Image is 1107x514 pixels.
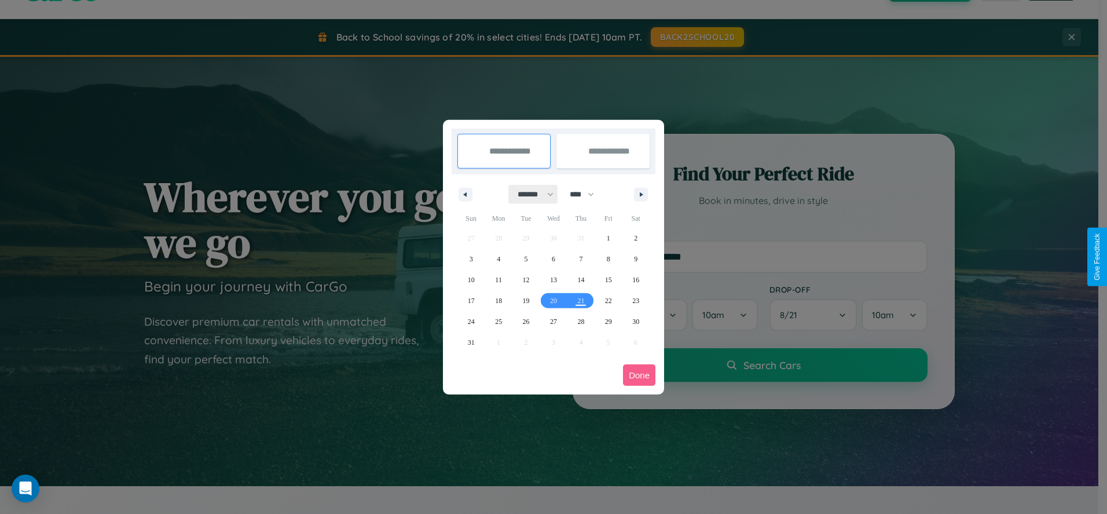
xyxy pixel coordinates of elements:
span: 10 [468,269,475,290]
div: Open Intercom Messenger [12,475,39,502]
button: 3 [457,249,485,269]
button: 19 [512,290,540,311]
span: 18 [495,290,502,311]
button: 4 [485,249,512,269]
button: 9 [622,249,650,269]
span: 24 [468,311,475,332]
span: 3 [470,249,473,269]
span: 9 [634,249,637,269]
button: 30 [622,311,650,332]
button: Done [623,364,655,386]
button: 15 [595,269,622,290]
button: 18 [485,290,512,311]
span: 12 [523,269,530,290]
button: 29 [595,311,622,332]
span: Sat [622,209,650,228]
span: Mon [485,209,512,228]
button: 21 [567,290,595,311]
button: 26 [512,311,540,332]
span: 20 [550,290,557,311]
span: 15 [605,269,612,290]
button: 7 [567,249,595,269]
button: 28 [567,311,595,332]
span: Thu [567,209,595,228]
button: 27 [540,311,567,332]
button: 23 [622,290,650,311]
span: 7 [579,249,582,269]
span: 28 [577,311,584,332]
span: Tue [512,209,540,228]
span: 13 [550,269,557,290]
button: 2 [622,228,650,249]
button: 22 [595,290,622,311]
button: 11 [485,269,512,290]
span: 8 [607,249,610,269]
button: 12 [512,269,540,290]
span: Sun [457,209,485,228]
button: 24 [457,311,485,332]
button: 10 [457,269,485,290]
span: 21 [577,290,584,311]
span: 1 [607,228,610,249]
span: 26 [523,311,530,332]
span: 4 [497,249,500,269]
button: 25 [485,311,512,332]
span: 19 [523,290,530,311]
button: 14 [567,269,595,290]
span: 31 [468,332,475,353]
button: 13 [540,269,567,290]
div: Give Feedback [1093,234,1101,280]
button: 1 [595,228,622,249]
span: 16 [632,269,639,290]
button: 16 [622,269,650,290]
span: 11 [495,269,502,290]
span: 30 [632,311,639,332]
span: 6 [552,249,555,269]
button: 8 [595,249,622,269]
span: 23 [632,290,639,311]
button: 31 [457,332,485,353]
span: 17 [468,290,475,311]
button: 17 [457,290,485,311]
span: 27 [550,311,557,332]
span: 2 [634,228,637,249]
button: 6 [540,249,567,269]
span: 29 [605,311,612,332]
span: 22 [605,290,612,311]
button: 20 [540,290,567,311]
span: 14 [577,269,584,290]
button: 5 [512,249,540,269]
span: 25 [495,311,502,332]
span: Wed [540,209,567,228]
span: Fri [595,209,622,228]
span: 5 [525,249,528,269]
